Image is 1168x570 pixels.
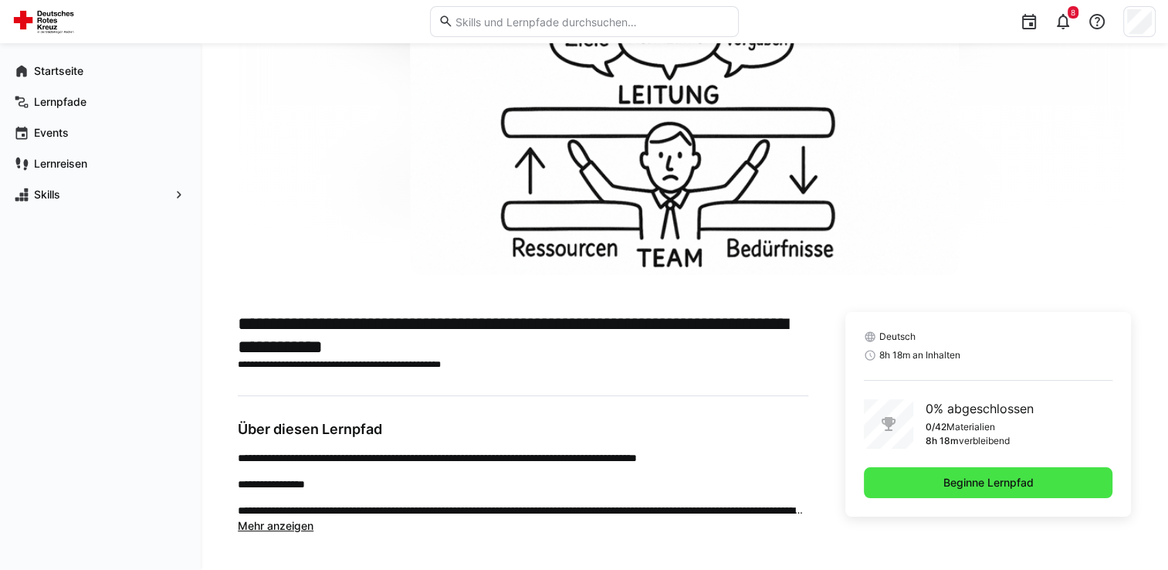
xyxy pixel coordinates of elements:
button: Beginne Lernpfad [864,467,1112,498]
p: verbleibend [959,435,1010,447]
p: 8h 18m [926,435,959,447]
p: 0/42 [926,421,946,433]
span: Mehr anzeigen [238,519,313,532]
p: Materialien [946,421,995,433]
span: Beginne Lernpfad [941,475,1036,490]
span: 8h 18m an Inhalten [879,349,960,361]
h3: Über diesen Lernpfad [238,421,808,438]
span: Deutsch [879,331,916,343]
input: Skills und Lernpfade durchsuchen… [453,15,730,29]
span: 8 [1071,8,1075,17]
p: 0% abgeschlossen [926,399,1034,418]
